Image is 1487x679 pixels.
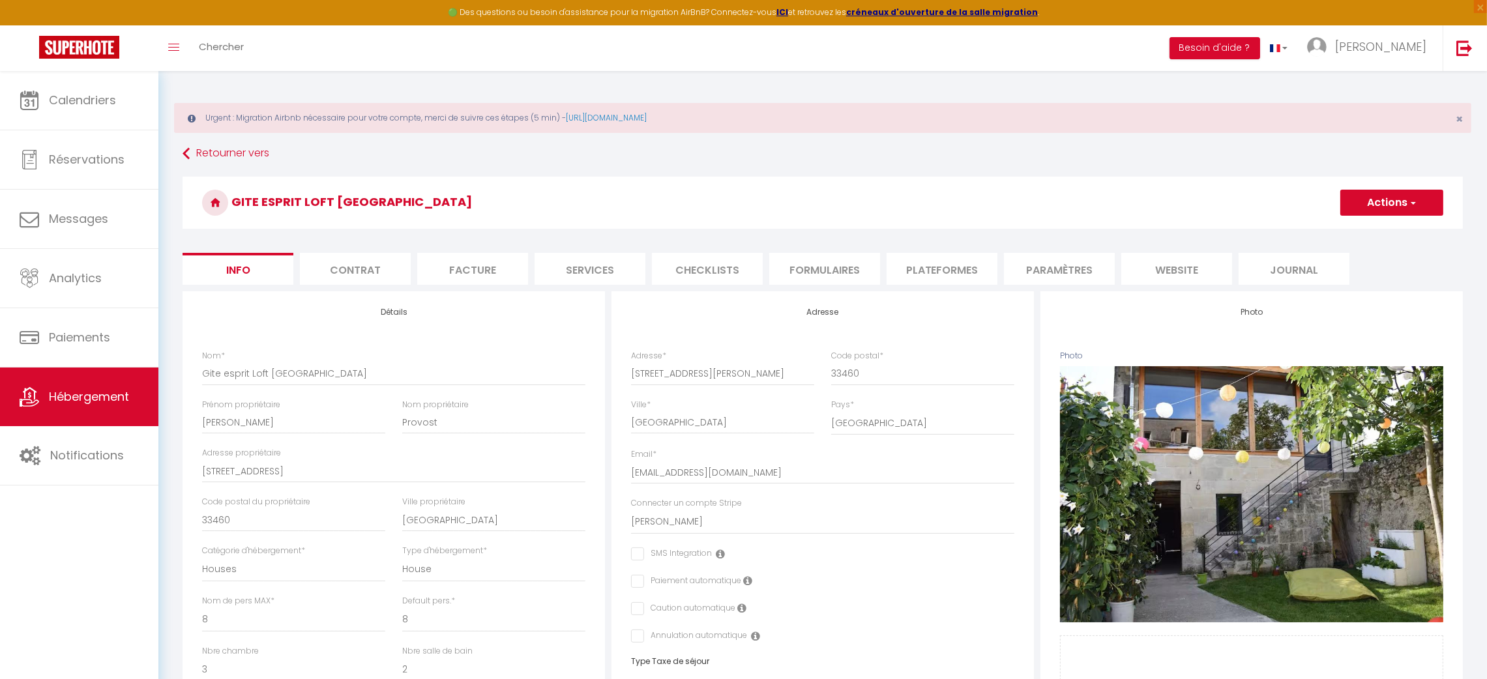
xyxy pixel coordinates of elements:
button: Actions [1340,190,1443,216]
label: Photo [1060,350,1083,362]
span: Chercher [199,40,244,53]
li: Journal [1239,253,1349,285]
li: Formulaires [769,253,880,285]
label: Nom propriétaire [402,399,469,411]
label: Email [631,448,656,461]
span: Calendriers [49,92,116,108]
a: [URL][DOMAIN_NAME] [566,112,647,123]
label: Prénom propriétaire [202,399,280,411]
li: Contrat [300,253,411,285]
span: Messages [49,210,108,227]
a: ... [PERSON_NAME] [1297,25,1443,71]
li: Info [183,253,293,285]
label: Default pers. [402,595,455,607]
label: Adresse [631,350,666,362]
label: Code postal du propriétaire [202,496,310,508]
label: Paiement automatique [644,575,741,589]
label: Ville [631,399,651,411]
li: Checklists [652,253,763,285]
span: Réservations [49,151,125,167]
label: Nbre chambre [202,645,259,657]
a: ICI [776,7,788,18]
label: Nom [202,350,225,362]
span: [PERSON_NAME] [1335,38,1426,55]
label: Type d'hébergement [402,545,487,557]
button: Ouvrir le widget de chat LiveChat [10,5,50,44]
label: Connecter un compte Stripe [631,497,742,510]
img: ... [1307,37,1327,57]
label: Adresse propriétaire [202,447,281,459]
label: Ville propriétaire [402,496,465,508]
label: Code postal [831,350,883,362]
span: Notifications [50,447,124,463]
label: Catégorie d'hébergement [202,545,305,557]
a: Chercher [189,25,254,71]
a: Retourner vers [183,142,1463,166]
label: Caution automatique [644,602,735,616]
h4: Adresse [631,308,1014,317]
li: Plateformes [887,253,997,285]
li: Facture [417,253,528,285]
h6: Type Taxe de séjour [631,657,1014,666]
span: Analytics [49,270,102,286]
h4: Photo [1060,308,1443,317]
h3: Gite esprit Loft [GEOGRAPHIC_DATA] [183,177,1463,229]
label: Pays [831,399,854,411]
li: Services [535,253,645,285]
span: Paiements [49,329,110,345]
button: Besoin d'aide ? [1170,37,1260,59]
button: Close [1456,113,1463,125]
span: × [1456,111,1463,127]
li: website [1121,253,1232,285]
li: Paramètres [1004,253,1115,285]
h4: Détails [202,308,585,317]
div: Urgent : Migration Airbnb nécessaire pour votre compte, merci de suivre ces étapes (5 min) - [174,103,1471,133]
label: Nom de pers MAX [202,595,274,607]
img: Super Booking [39,36,119,59]
span: Hébergement [49,388,129,405]
label: Nbre salle de bain [402,645,473,657]
a: créneaux d'ouverture de la salle migration [846,7,1038,18]
img: logout [1456,40,1473,56]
